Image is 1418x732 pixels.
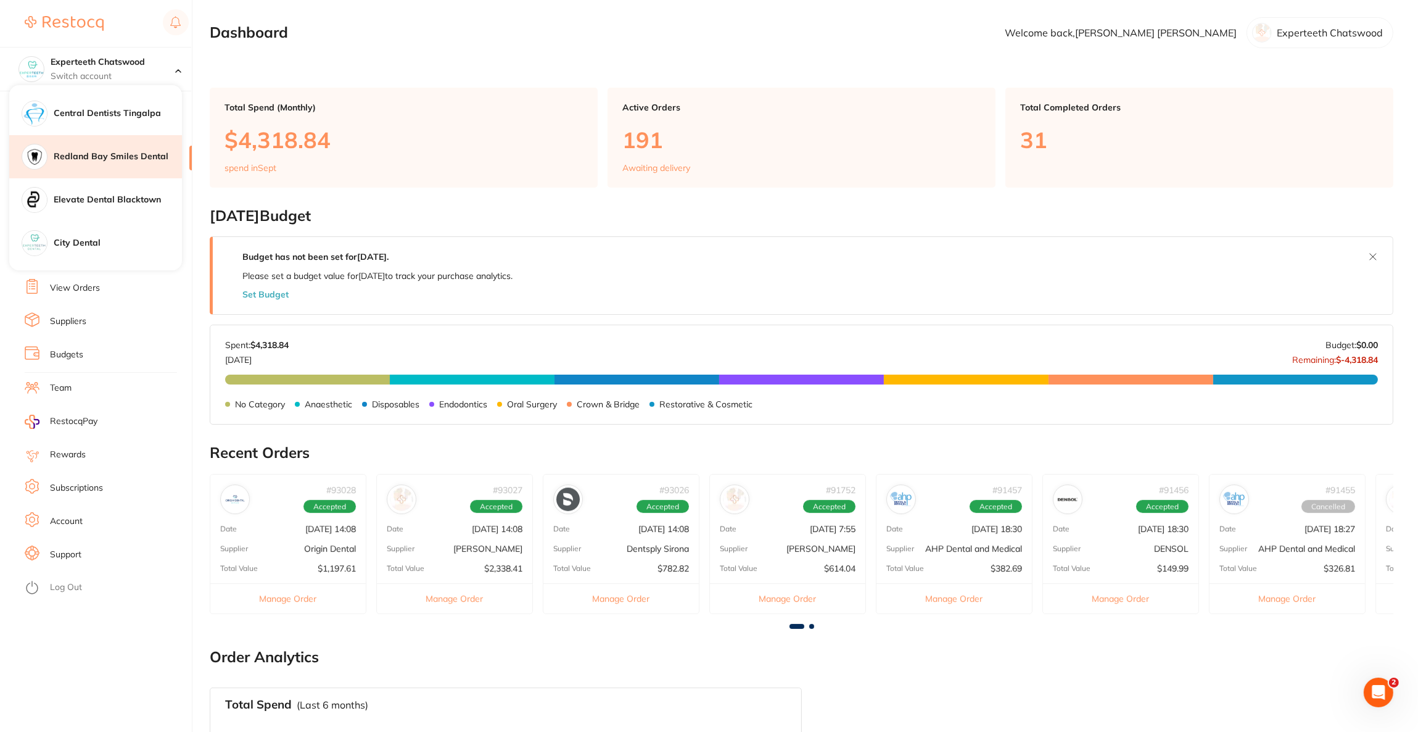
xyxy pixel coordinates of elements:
[372,399,419,409] p: Disposables
[25,415,39,429] img: RestocqPay
[303,500,356,514] span: Accepted
[657,564,689,573] p: $782.82
[54,237,182,249] h4: City Dental
[1138,524,1189,534] p: [DATE] 18:30
[1154,544,1189,554] p: DENSOL
[51,56,175,69] h4: Experteeth Chatswood
[225,698,292,712] h3: Total Spend
[553,544,581,553] p: Supplier
[50,382,72,394] a: Team
[1159,485,1189,495] p: # 91456
[1053,564,1090,573] p: Total Value
[659,485,689,495] p: # 93026
[1056,488,1079,511] img: DENSOL
[889,488,913,511] img: AHP Dental and Medical
[1136,500,1189,514] span: Accepted
[1325,485,1355,495] p: # 91455
[992,485,1022,495] p: # 91457
[1005,88,1393,188] a: Total Completed Orders31
[225,127,583,152] p: $4,318.84
[25,9,104,38] a: Restocq Logo
[991,564,1022,573] p: $382.69
[803,500,855,514] span: Accepted
[387,564,424,573] p: Total Value
[1043,583,1198,613] button: Manage Order
[1157,564,1189,573] p: $149.99
[553,525,570,533] p: Date
[608,88,995,188] a: Active Orders191Awaiting delivery
[50,549,81,561] a: Support
[1277,27,1383,38] p: Experteeth Chatswood
[472,524,522,534] p: [DATE] 14:08
[886,544,914,553] p: Supplier
[786,544,855,554] p: [PERSON_NAME]
[720,544,748,553] p: Supplier
[25,16,104,31] img: Restocq Logo
[50,415,97,428] span: RestocqPay
[210,583,366,613] button: Manage Order
[223,488,247,511] img: Origin Dental
[54,151,182,163] h4: Redland Bay Smiles Dental
[1356,339,1378,351] strong: $0.00
[1005,27,1237,38] p: Welcome back, [PERSON_NAME] [PERSON_NAME]
[250,339,289,351] strong: $4,318.84
[1219,525,1236,533] p: Date
[377,583,532,613] button: Manage Order
[25,415,97,429] a: RestocqPay
[810,524,855,534] p: [DATE] 7:55
[25,578,188,598] button: Log Out
[886,525,903,533] p: Date
[210,444,1393,462] h2: Recent Orders
[235,399,285,409] p: No Category
[1324,564,1355,573] p: $326.81
[1336,354,1378,365] strong: $-4,318.84
[242,251,389,262] strong: Budget has not been set for [DATE] .
[622,127,981,152] p: 191
[1305,524,1355,534] p: [DATE] 18:27
[50,515,83,528] a: Account
[622,102,981,112] p: Active Orders
[305,399,352,409] p: Anaesthetic
[659,399,752,409] p: Restorative & Cosmetic
[1389,678,1399,688] span: 2
[824,564,855,573] p: $614.04
[1219,564,1257,573] p: Total Value
[387,544,414,553] p: Supplier
[622,163,690,173] p: Awaiting delivery
[304,544,356,554] p: Origin Dental
[637,500,689,514] span: Accepted
[50,282,100,294] a: View Orders
[210,88,598,188] a: Total Spend (Monthly)$4,318.84spend inSept
[225,340,289,350] p: Spent:
[242,289,289,299] button: Set Budget
[242,271,513,281] p: Please set a budget value for [DATE] to track your purchase analytics.
[1301,500,1355,514] span: Cancelled
[1219,544,1247,553] p: Supplier
[210,207,1393,225] h2: [DATE] Budget
[1020,127,1379,152] p: 31
[1053,525,1070,533] p: Date
[970,500,1022,514] span: Accepted
[453,544,522,554] p: [PERSON_NAME]
[220,564,258,573] p: Total Value
[220,525,237,533] p: Date
[22,101,47,126] img: Central Dentists Tingalpa
[50,482,103,494] a: Subscriptions
[1210,583,1365,613] button: Manage Order
[723,488,746,511] img: Adam Dental
[638,524,689,534] p: [DATE] 14:08
[1020,102,1379,112] p: Total Completed Orders
[710,583,865,613] button: Manage Order
[19,57,44,81] img: Experteeth Chatswood
[51,70,175,83] p: Switch account
[50,581,82,594] a: Log Out
[210,649,1393,666] h2: Order Analytics
[1258,544,1355,554] p: AHP Dental and Medical
[556,488,580,511] img: Dentsply Sirona
[22,144,47,169] img: Redland Bay Smiles Dental
[210,24,288,41] h2: Dashboard
[1364,678,1393,707] iframe: Intercom live chat
[1325,340,1378,350] p: Budget:
[22,188,47,212] img: Elevate Dental Blacktown
[720,525,736,533] p: Date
